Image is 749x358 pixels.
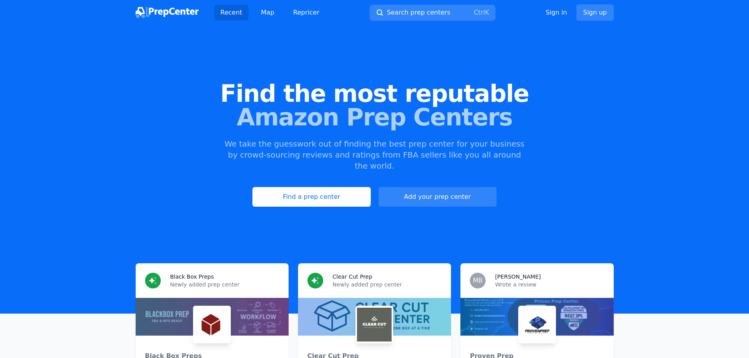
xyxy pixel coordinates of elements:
img: Proven Prep [520,307,554,342]
button: Search prep centersCtrlK [370,5,495,21]
a: Recent [214,5,248,20]
kbd: K [485,9,489,16]
a: Repricer [287,5,326,20]
a: Sign in [546,8,567,17]
span: Amazon Prep Centers [13,105,736,129]
a: Map [255,5,281,20]
p: Newly added prep center [170,281,279,288]
p: We take the guesswork out of finding the best prep center for your business by crowd-sourcing rev... [224,138,526,171]
span: Search prep centers [387,8,450,17]
p: Newly added prep center [333,281,442,288]
h3: Clear Cut Prep [333,273,372,281]
img: Clear Cut Prep [357,307,392,342]
kbd: Ctrl [474,9,485,16]
img: Black Box Preps [195,307,229,342]
img: PrepCenter [136,7,199,18]
span: MB [473,277,483,284]
p: Wrote a review [495,281,604,288]
a: Add your prep center [379,187,497,207]
a: Sign up [576,4,613,21]
h3: [PERSON_NAME] [495,273,541,281]
span: Find the most reputable [13,82,736,105]
h3: Black Box Preps [170,273,214,281]
a: Find a prep center [252,187,370,207]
